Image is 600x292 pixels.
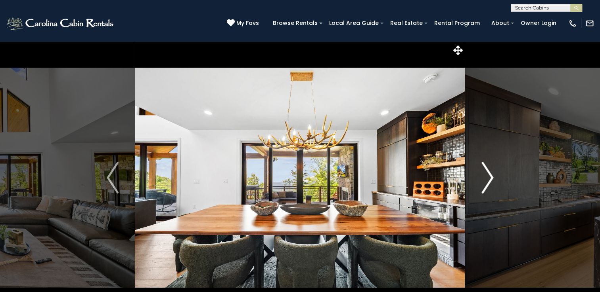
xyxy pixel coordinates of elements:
img: White-1-2.png [6,15,116,31]
a: Browse Rentals [269,17,322,29]
a: Real Estate [386,17,427,29]
img: mail-regular-white.png [585,19,594,28]
a: Rental Program [430,17,484,29]
a: Owner Login [517,17,560,29]
a: Local Area Guide [325,17,383,29]
a: My Favs [227,19,261,28]
img: phone-regular-white.png [568,19,577,28]
a: About [487,17,513,29]
img: arrow [481,162,493,193]
img: arrow [107,162,119,193]
span: My Favs [236,19,259,27]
